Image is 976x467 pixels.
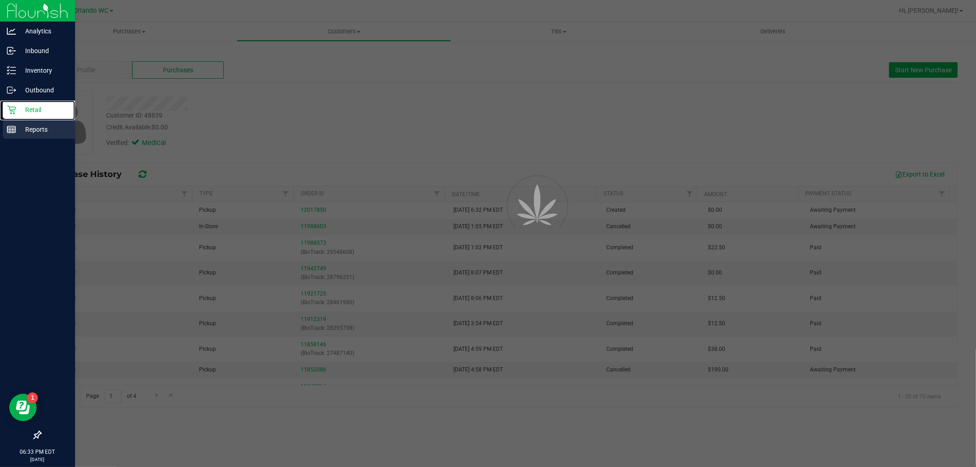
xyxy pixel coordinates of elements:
p: 06:33 PM EDT [4,448,71,456]
inline-svg: Inventory [7,66,16,75]
inline-svg: Reports [7,125,16,134]
p: Retail [16,104,71,115]
iframe: Resource center [9,394,37,421]
p: Reports [16,124,71,135]
inline-svg: Analytics [7,27,16,36]
iframe: Resource center unread badge [27,392,38,403]
inline-svg: Inbound [7,46,16,55]
p: Analytics [16,26,71,37]
p: Inventory [16,65,71,76]
p: Inbound [16,45,71,56]
inline-svg: Outbound [7,86,16,95]
inline-svg: Retail [7,105,16,114]
p: Outbound [16,85,71,96]
p: [DATE] [4,456,71,463]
